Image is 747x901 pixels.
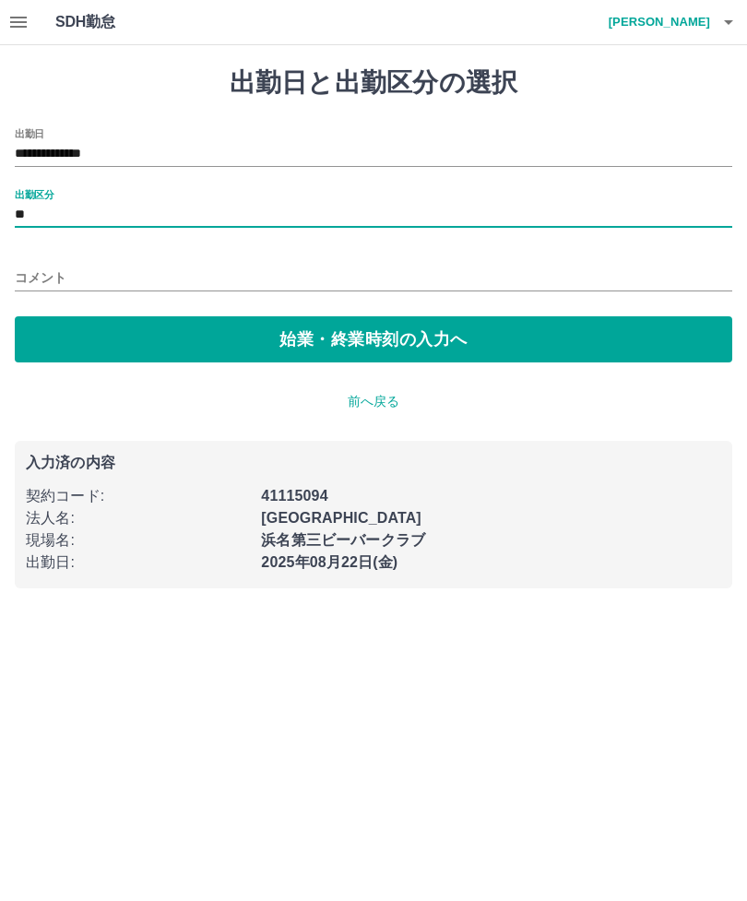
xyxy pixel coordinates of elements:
p: 法人名 : [26,507,250,529]
h1: 出勤日と出勤区分の選択 [15,67,732,99]
p: 契約コード : [26,485,250,507]
b: 2025年08月22日(金) [261,554,397,570]
label: 出勤区分 [15,187,53,201]
label: 出勤日 [15,126,44,140]
b: [GEOGRAPHIC_DATA] [261,510,421,526]
b: 41115094 [261,488,327,504]
p: 出勤日 : [26,551,250,574]
button: 始業・終業時刻の入力へ [15,316,732,362]
b: 浜名第三ビーバークラブ [261,532,425,548]
p: 前へ戻る [15,392,732,411]
p: 入力済の内容 [26,456,721,470]
p: 現場名 : [26,529,250,551]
